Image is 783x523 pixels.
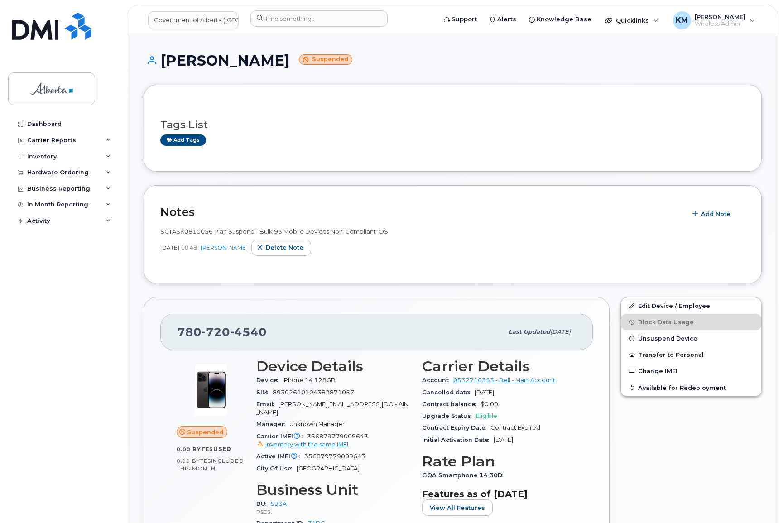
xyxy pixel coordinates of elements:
span: Cancelled date [422,389,475,396]
span: 4540 [230,325,267,339]
span: Carrier IMEI [256,433,307,440]
span: 780 [177,325,267,339]
h2: Notes [160,205,682,219]
span: Eligible [476,413,497,419]
span: Active IMEI [256,453,304,460]
span: 0.00 Bytes [177,446,213,452]
span: Email [256,401,279,408]
span: 356879779009643 [256,433,411,449]
img: image20231002-3703462-njx0qo.jpeg [184,363,238,417]
button: Change IMEI [621,363,761,379]
span: Suspended [187,428,223,437]
span: GOA Smartphone 14 30D [422,472,507,479]
a: 0532716353 - Bell - Main Account [453,377,555,384]
button: View All Features [422,499,493,516]
span: Available for Redeployment [638,384,726,391]
span: 0.00 Bytes [177,458,211,464]
a: Inventory with the same IMEI [256,441,348,448]
span: Unsuspend Device [638,335,697,342]
span: View All Features [430,504,485,512]
span: Initial Activation Date [422,437,494,443]
span: Last updated [509,328,550,335]
span: Account [422,377,453,384]
button: Unsuspend Device [621,330,761,346]
h3: Carrier Details [422,358,577,374]
a: Add tags [160,134,206,146]
button: Available for Redeployment [621,379,761,396]
span: 89302610104382871057 [273,389,354,396]
span: [DATE] [160,244,179,251]
span: iPhone 14 128GB [283,377,336,384]
h1: [PERSON_NAME] [144,53,762,68]
span: Contract Expired [490,424,540,431]
span: Manager [256,421,289,427]
span: Delete note [266,243,303,252]
button: Transfer to Personal [621,346,761,363]
span: City Of Use [256,465,297,472]
a: [PERSON_NAME] [201,244,248,251]
span: BU [256,500,270,507]
span: $0.00 [480,401,498,408]
span: SCTASK0810056 Plan Suspend - Bulk 93 Mobile Devices Non-Compliant iOS [160,228,388,235]
span: [DATE] [550,328,571,335]
button: Delete note [251,240,311,256]
button: Add Note [687,206,738,222]
span: [PERSON_NAME][EMAIL_ADDRESS][DOMAIN_NAME] [256,401,408,416]
a: Edit Device / Employee [621,297,761,314]
small: Suspended [299,54,352,65]
span: Contract Expiry Date [422,424,490,431]
h3: Rate Plan [422,453,577,470]
span: SIM [256,389,273,396]
h3: Features as of [DATE] [422,489,577,499]
span: 720 [202,325,230,339]
span: used [213,446,231,452]
span: [GEOGRAPHIC_DATA] [297,465,360,472]
span: Upgrade Status [422,413,476,419]
span: Inventory with the same IMEI [265,441,348,448]
p: PSES [256,508,411,516]
h3: Tags List [160,119,745,130]
span: Add Note [701,210,730,218]
a: 593A [270,500,287,507]
span: Contract balance [422,401,480,408]
span: [DATE] [475,389,494,396]
span: 356879779009643 [304,453,365,460]
span: 10:48 [181,244,197,251]
span: Unknown Manager [289,421,345,427]
button: Block Data Usage [621,314,761,330]
span: Device [256,377,283,384]
h3: Device Details [256,358,411,374]
h3: Business Unit [256,482,411,498]
span: [DATE] [494,437,513,443]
